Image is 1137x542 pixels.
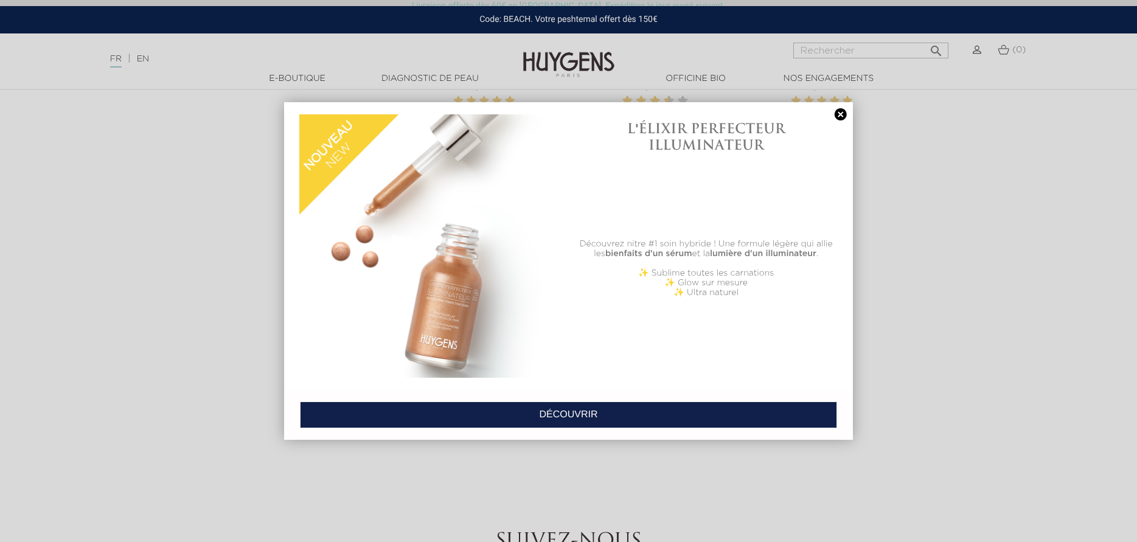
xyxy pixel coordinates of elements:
[575,239,838,259] p: Découvrez nitre #1 soin hybride ! Une formule légère qui allie les et la .
[575,120,838,153] h1: L'ÉLIXIR PERFECTEUR ILLUMINATEUR
[575,278,838,288] p: ✨ Glow sur mesure
[605,249,692,258] b: bienfaits d'un sérum
[710,249,816,258] b: lumière d'un illuminateur
[575,268,838,278] p: ✨ Sublime toutes les carnations
[575,288,838,297] p: ✨ Ultra naturel
[300,401,837,428] a: DÉCOUVRIR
